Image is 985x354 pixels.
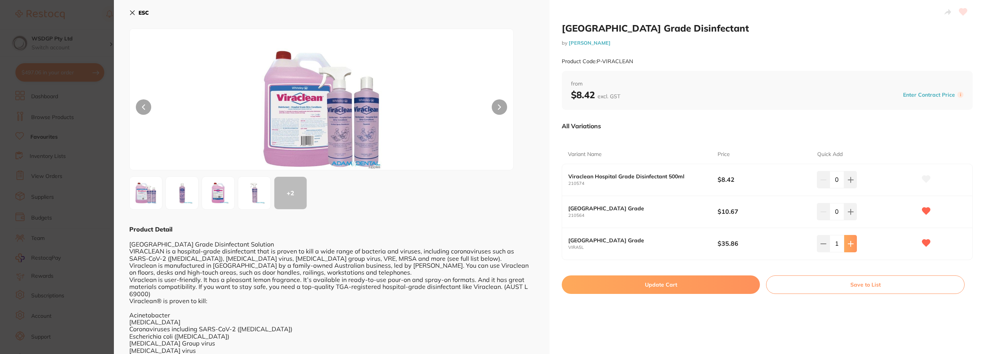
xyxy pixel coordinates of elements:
small: by [562,40,973,46]
button: ESC [129,6,149,19]
span: excl. GST [598,93,620,100]
h2: [GEOGRAPHIC_DATA] Grade Disinfectant [562,22,973,34]
img: NC5qcGc [240,179,268,207]
button: Enter Contract Price [901,91,957,99]
img: UkE1TC5KUEc [204,179,232,207]
p: Quick Add [817,151,843,158]
span: from [571,80,963,88]
button: Save to List [766,275,965,294]
button: Update Cart [562,275,760,294]
b: [GEOGRAPHIC_DATA] Grade [568,237,703,243]
b: $8.42 [571,89,620,101]
b: ESC [139,9,149,16]
img: QUNMRUFOLmpwZw [132,179,160,207]
a: [PERSON_NAME] [569,40,611,46]
b: Viraclean Hospital Grade Disinfectant 500ml [568,173,703,180]
p: All Variations [562,122,601,130]
img: MDU3NC5qcGc [168,179,196,207]
b: [GEOGRAPHIC_DATA] Grade [568,205,703,211]
div: [GEOGRAPHIC_DATA] Grade Disinfectant Solution VIRACLEAN is a hospital-grade disinfectant that is ... [129,233,534,354]
small: Product Code: P-VIRACLEAN [562,58,633,65]
img: QUNMRUFOLmpwZw [206,48,436,170]
small: VIRA5L [568,245,718,250]
button: +2 [274,176,307,210]
b: Product Detail [129,225,172,233]
b: $35.86 [718,239,807,248]
small: 210564 [568,213,718,218]
div: + 2 [274,177,307,209]
b: $8.42 [718,175,807,184]
label: i [957,92,963,98]
p: Price [718,151,730,158]
small: 210574 [568,181,718,186]
b: $10.67 [718,207,807,216]
p: Variant Name [568,151,602,158]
